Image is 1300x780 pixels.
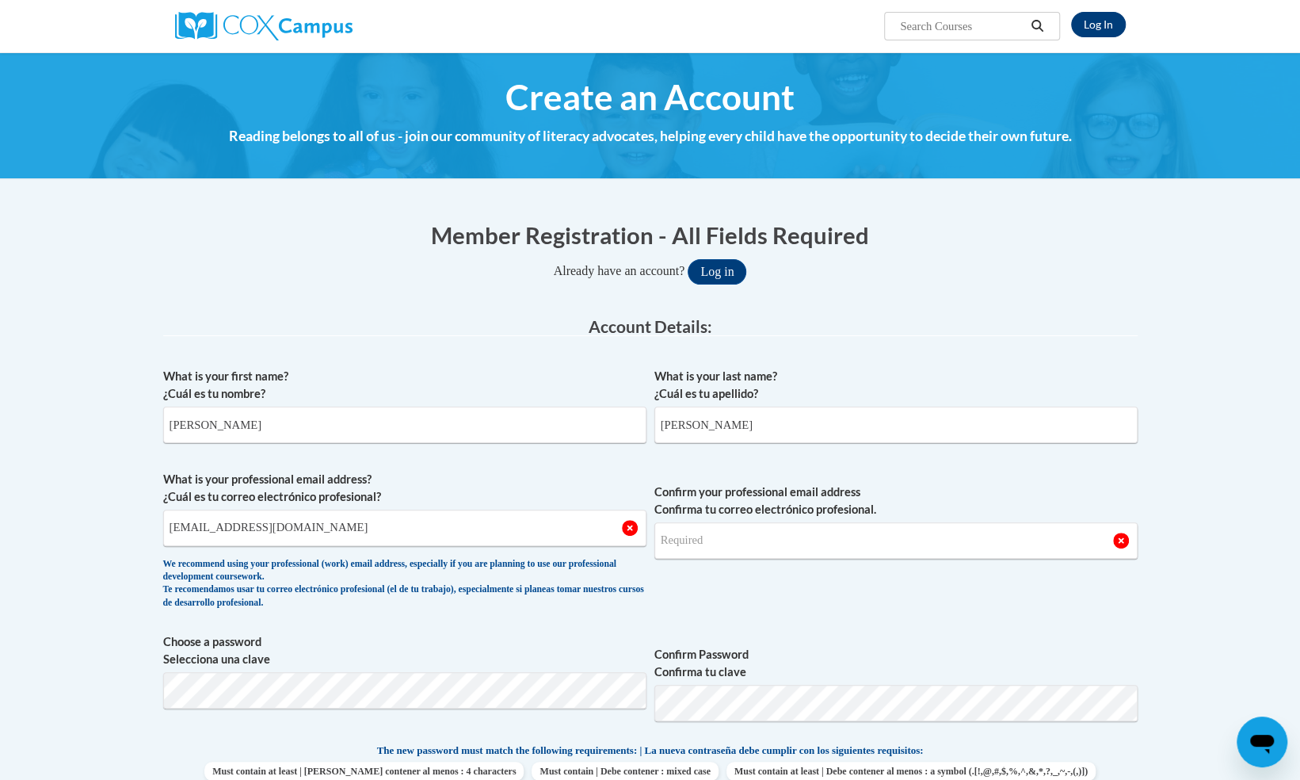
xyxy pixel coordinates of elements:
h4: Reading belongs to all of us - join our community of literacy advocates, helping every child have... [163,126,1138,147]
button: Search [1025,17,1049,36]
a: Log In [1071,12,1126,37]
div: We recommend using your professional (work) email address, especially if you are planning to use ... [163,558,646,610]
span: Already have an account? [554,264,685,277]
label: What is your last name? ¿Cuál es tu apellido? [654,368,1138,403]
span: The new password must match the following requirements: | La nueva contraseña debe cumplir con lo... [377,744,924,758]
iframe: Button to launch messaging window [1237,717,1287,767]
input: Metadata input [163,510,646,546]
label: Confirm Password Confirma tu clave [654,646,1138,681]
span: Create an Account [505,76,795,118]
label: Confirm your professional email address Confirma tu correo electrónico profesional. [654,484,1138,518]
h1: Member Registration - All Fields Required [163,219,1138,251]
span: Account Details: [589,316,712,336]
label: What is your professional email address? ¿Cuál es tu correo electrónico profesional? [163,471,646,506]
button: Log in [688,259,746,285]
input: Metadata input [654,407,1138,443]
label: What is your first name? ¿Cuál es tu nombre? [163,368,646,403]
img: Cox Campus [175,12,353,40]
label: Choose a password Selecciona una clave [163,633,646,668]
input: Required [654,522,1138,559]
input: Search Courses [898,17,1025,36]
input: Metadata input [163,407,646,443]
